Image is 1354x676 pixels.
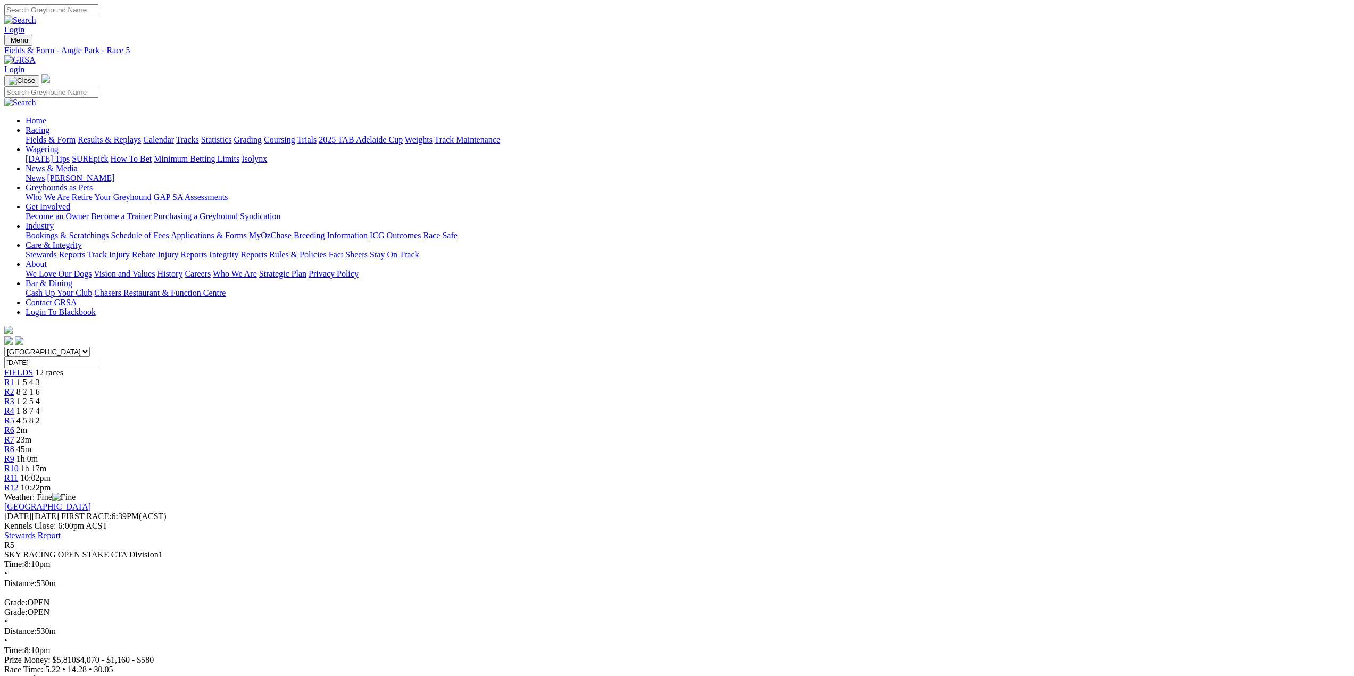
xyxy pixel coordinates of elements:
a: R7 [4,435,14,444]
a: Who We Are [26,193,70,202]
div: Wagering [26,154,1350,164]
div: 8:10pm [4,560,1350,569]
a: R5 [4,416,14,425]
div: Bar & Dining [26,288,1350,298]
a: Login To Blackbook [26,307,96,316]
div: Get Involved [26,212,1350,221]
a: R3 [4,397,14,406]
span: FIELDS [4,368,33,377]
span: 14.28 [68,665,87,674]
span: 10:22pm [21,483,51,492]
div: Care & Integrity [26,250,1350,260]
a: Weights [405,135,433,144]
div: News & Media [26,173,1350,183]
a: History [157,269,182,278]
a: Bookings & Scratchings [26,231,109,240]
a: Isolynx [242,154,267,163]
a: News [26,173,45,182]
div: Greyhounds as Pets [26,193,1350,202]
a: Login [4,65,24,74]
img: Search [4,98,36,107]
div: SKY RACING OPEN STAKE CTA Division1 [4,550,1350,560]
a: Statistics [201,135,232,144]
a: R11 [4,473,18,482]
img: facebook.svg [4,336,13,345]
div: 530m [4,579,1350,588]
span: 5.22 [45,665,60,674]
a: Vision and Values [94,269,155,278]
div: Prize Money: $5,810 [4,655,1350,665]
a: R8 [4,445,14,454]
span: 30.05 [94,665,113,674]
a: Stay On Track [370,250,419,259]
span: 2m [16,425,27,435]
a: GAP SA Assessments [154,193,228,202]
a: MyOzChase [249,231,292,240]
span: [DATE] [4,512,32,521]
a: Track Maintenance [435,135,500,144]
a: Stewards Reports [26,250,85,259]
a: Chasers Restaurant & Function Centre [94,288,226,297]
a: [GEOGRAPHIC_DATA] [4,502,91,511]
a: Results & Replays [78,135,141,144]
div: OPEN [4,607,1350,617]
a: Trials [297,135,317,144]
a: We Love Our Dogs [26,269,92,278]
a: Fields & Form [26,135,76,144]
span: 4 5 8 2 [16,416,40,425]
div: Industry [26,231,1350,240]
a: Who We Are [213,269,257,278]
img: Fine [52,493,76,502]
a: R1 [4,378,14,387]
span: Time: [4,646,24,655]
span: FIRST RACE: [61,512,111,521]
span: • [62,665,65,674]
a: Retire Your Greyhound [72,193,152,202]
a: R4 [4,406,14,415]
span: Weather: Fine [4,493,76,502]
button: Toggle navigation [4,35,32,46]
span: 23m [16,435,31,444]
a: Get Involved [26,202,70,211]
span: Time: [4,560,24,569]
span: Grade: [4,598,28,607]
a: Bar & Dining [26,279,72,288]
div: Kennels Close: 6:00pm ACST [4,521,1350,531]
span: 8 2 1 6 [16,387,40,396]
a: Injury Reports [157,250,207,259]
a: Strategic Plan [259,269,306,278]
a: Breeding Information [294,231,368,240]
a: Fields & Form - Angle Park - Race 5 [4,46,1350,55]
a: R10 [4,464,19,473]
a: Applications & Forms [171,231,247,240]
span: 12 races [35,368,63,377]
a: R2 [4,387,14,396]
span: 45m [16,445,31,454]
a: Syndication [240,212,280,221]
a: Wagering [26,145,59,154]
a: ICG Outcomes [370,231,421,240]
span: R9 [4,454,14,463]
span: • [4,636,7,645]
span: [DATE] [4,512,59,521]
span: R12 [4,483,19,492]
a: Greyhounds as Pets [26,183,93,192]
div: Racing [26,135,1350,145]
img: twitter.svg [15,336,23,345]
a: About [26,260,47,269]
a: Login [4,25,24,34]
a: Careers [185,269,211,278]
span: Distance: [4,627,36,636]
span: 1h 0m [16,454,38,463]
span: 10:02pm [20,473,51,482]
button: Toggle navigation [4,75,39,87]
a: Calendar [143,135,174,144]
a: Integrity Reports [209,250,267,259]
